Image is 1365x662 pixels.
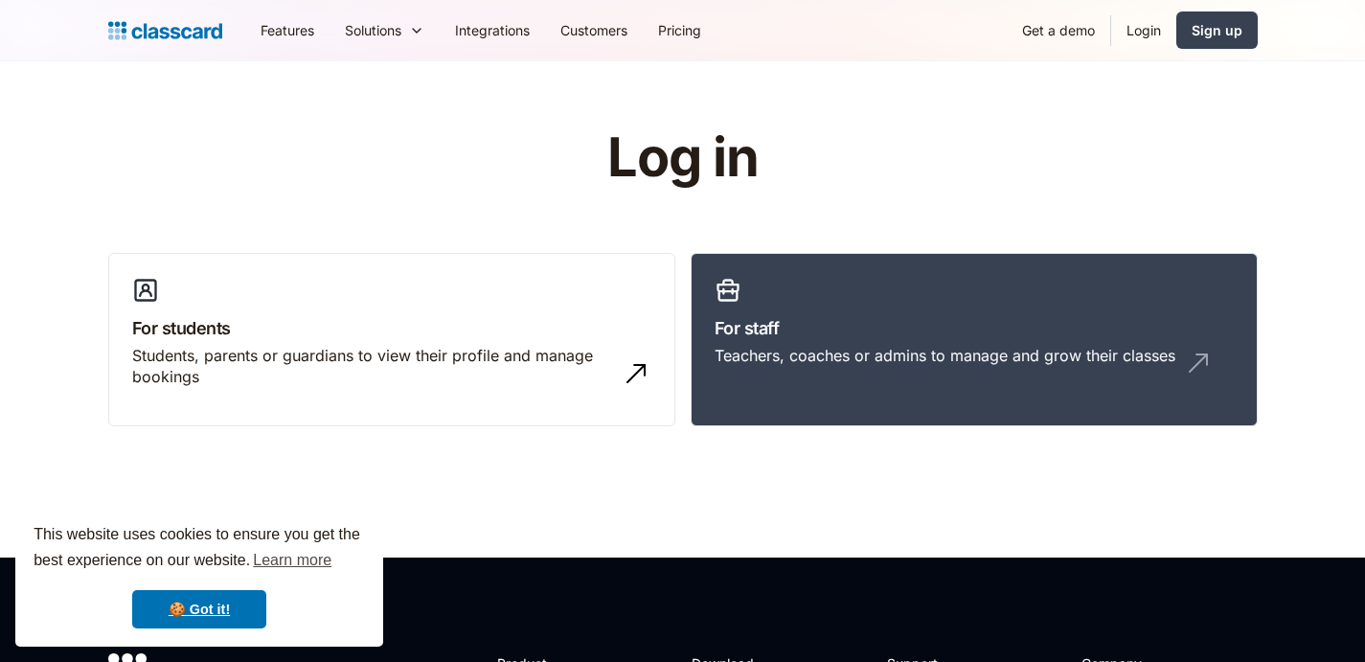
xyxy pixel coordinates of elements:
[1192,20,1242,40] div: Sign up
[345,20,401,40] div: Solutions
[132,590,266,628] a: dismiss cookie message
[1007,9,1110,52] a: Get a demo
[34,523,365,575] span: This website uses cookies to ensure you get the best experience on our website.
[545,9,643,52] a: Customers
[15,505,383,647] div: cookieconsent
[715,345,1175,366] div: Teachers, coaches or admins to manage and grow their classes
[250,546,334,575] a: learn more about cookies
[108,17,222,44] a: home
[715,315,1234,341] h3: For staff
[245,9,330,52] a: Features
[108,253,675,427] a: For studentsStudents, parents or guardians to view their profile and manage bookings
[378,128,987,188] h1: Log in
[691,253,1258,427] a: For staffTeachers, coaches or admins to manage and grow their classes
[330,9,440,52] div: Solutions
[440,9,545,52] a: Integrations
[132,345,613,388] div: Students, parents or guardians to view their profile and manage bookings
[1176,11,1258,49] a: Sign up
[643,9,717,52] a: Pricing
[132,315,651,341] h3: For students
[1111,9,1176,52] a: Login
